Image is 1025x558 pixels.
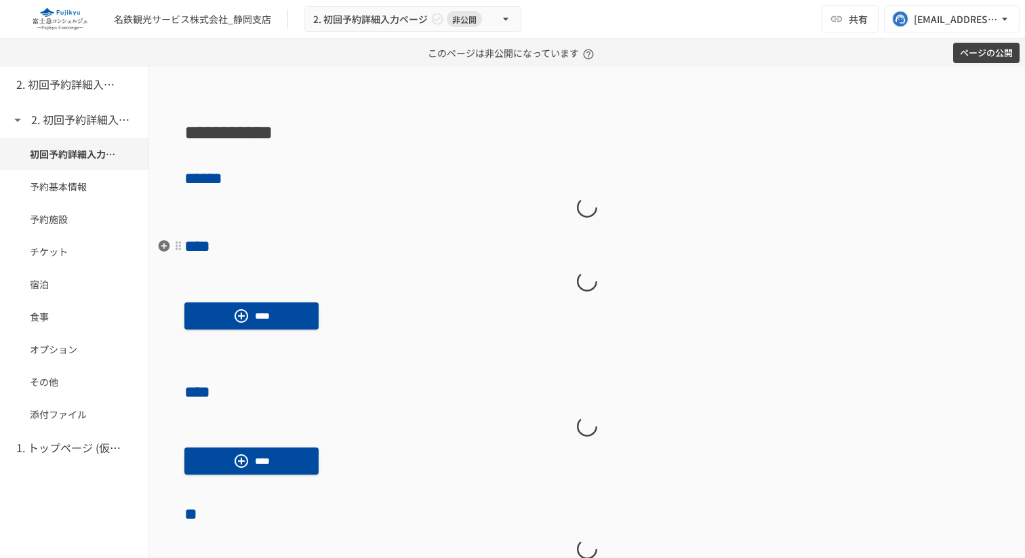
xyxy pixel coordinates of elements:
span: その他 [30,374,119,389]
span: 非公開 [447,12,482,26]
span: 2. 初回予約詳細入力ページ [313,11,428,28]
span: チケット [30,244,119,259]
span: 予約施設 [30,212,119,226]
button: [EMAIL_ADDRESS][DOMAIN_NAME] [884,5,1020,33]
img: eQeGXtYPV2fEKIA3pizDiVdzO5gJTl2ahLbsPaD2E4R [16,8,103,30]
button: 2. 初回予約詳細入力ページ非公開 [304,6,521,33]
span: オプション [30,342,119,357]
button: ページの公開 [953,43,1020,64]
button: 共有 [822,5,879,33]
p: このページは非公開になっています [428,39,598,67]
span: 予約基本情報 [30,179,119,194]
h6: 1. トップページ (仮予約一覧) [16,439,125,457]
div: [EMAIL_ADDRESS][DOMAIN_NAME] [914,11,998,28]
span: 宿泊 [30,277,119,292]
span: 食事 [30,309,119,324]
span: 添付ファイル [30,407,119,422]
h6: 2. 初回予約詳細入力ページ [16,76,125,94]
span: 初回予約詳細入力ページ [30,146,119,161]
span: 共有 [849,12,868,26]
div: 名鉄観光サービス株式会社_静岡支店 [114,12,271,26]
h6: 2. 初回予約詳細入力ページ [31,111,140,129]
